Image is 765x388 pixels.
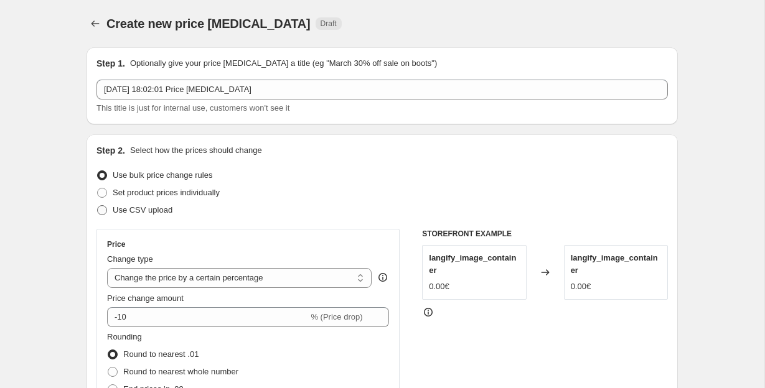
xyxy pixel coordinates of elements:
[96,80,668,99] input: 30% off holiday sale
[107,307,308,327] input: -15
[429,253,516,275] span: langify_image_container
[107,254,153,264] span: Change type
[113,170,212,180] span: Use bulk price change rules
[96,103,289,113] span: This title is just for internal use, customers won't see it
[107,332,142,341] span: Rounding
[571,282,591,291] span: 0.00€
[113,188,220,197] span: Set product prices individually
[429,282,449,291] span: 0.00€
[321,19,337,29] span: Draft
[377,271,389,284] div: help
[107,293,184,303] span: Price change amount
[96,144,125,157] h2: Step 2.
[87,15,104,32] button: Price change jobs
[107,239,125,249] h3: Price
[311,312,362,321] span: % (Price drop)
[422,229,668,239] h6: STOREFRONT EXAMPLE
[130,144,262,157] p: Select how the prices should change
[571,253,658,275] span: langify_image_container
[113,205,172,215] span: Use CSV upload
[106,17,311,30] span: Create new price [MEDICAL_DATA]
[130,57,437,70] p: Optionally give your price [MEDICAL_DATA] a title (eg "March 30% off sale on boots")
[123,349,199,359] span: Round to nearest .01
[96,57,125,70] h2: Step 1.
[123,367,238,376] span: Round to nearest whole number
